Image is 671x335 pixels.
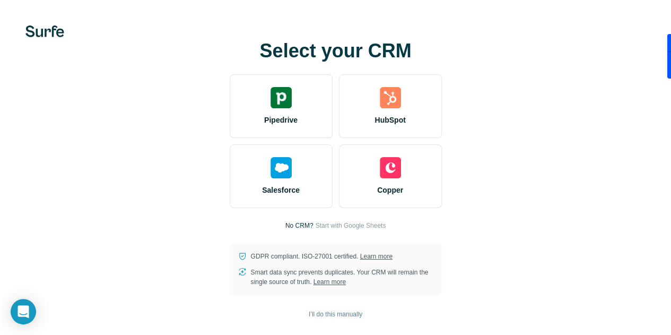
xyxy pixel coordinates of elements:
a: Learn more [313,278,346,286]
span: Copper [377,185,403,195]
img: Surfe's logo [25,25,64,37]
h1: Select your CRM [230,40,442,62]
span: Pipedrive [264,115,298,125]
span: HubSpot [374,115,405,125]
p: No CRM? [285,221,313,230]
img: pipedrive's logo [271,87,292,108]
span: I’ll do this manually [309,310,362,319]
img: salesforce's logo [271,157,292,178]
p: GDPR compliant. ISO-27001 certified. [251,252,393,261]
button: I’ll do this manually [301,306,370,322]
span: Salesforce [262,185,300,195]
button: Start with Google Sheets [315,221,386,230]
p: Smart data sync prevents duplicates. Your CRM will remain the single source of truth. [251,268,433,287]
a: Learn more [360,253,393,260]
div: Open Intercom Messenger [11,299,36,324]
img: hubspot's logo [380,87,401,108]
img: copper's logo [380,157,401,178]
